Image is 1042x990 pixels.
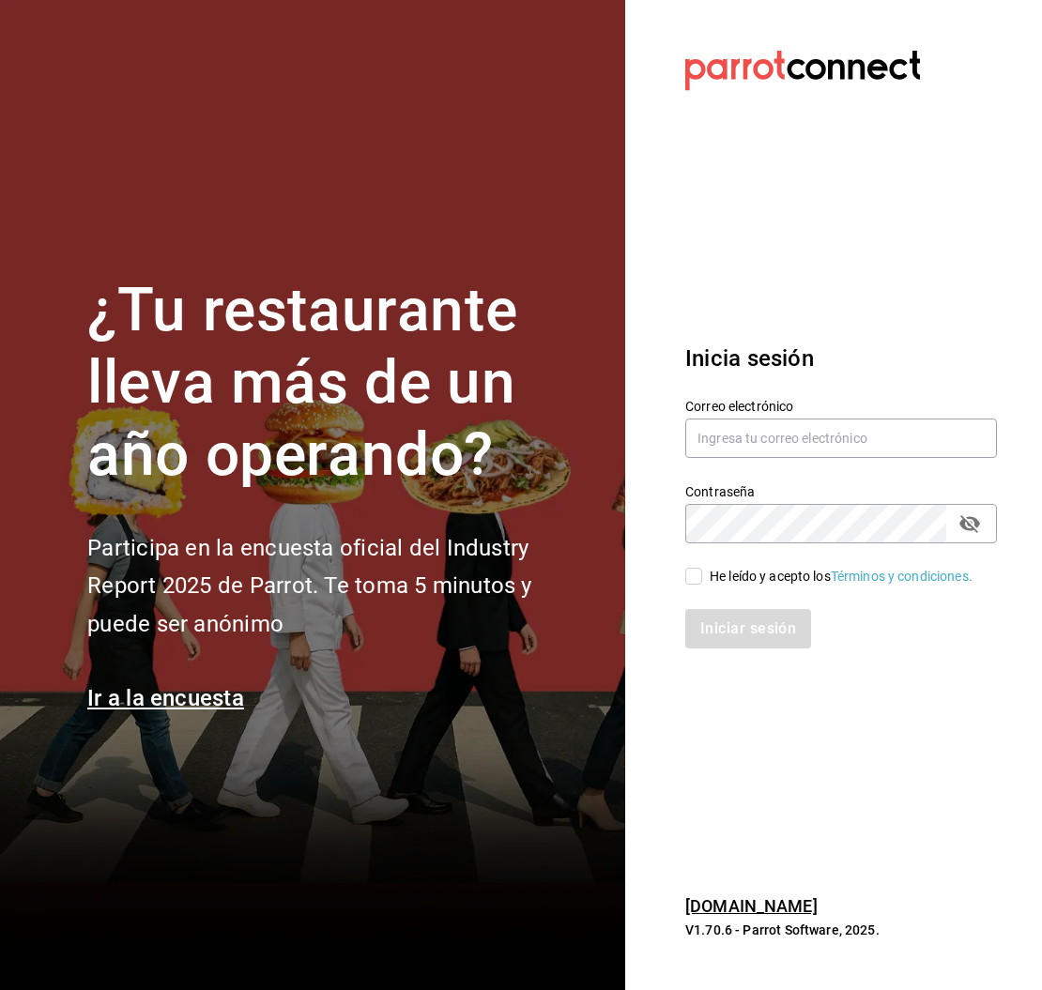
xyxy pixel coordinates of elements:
label: Correo electrónico [685,400,997,413]
h2: Participa en la encuesta oficial del Industry Report 2025 de Parrot. Te toma 5 minutos y puede se... [87,529,594,644]
a: [DOMAIN_NAME] [685,896,818,916]
button: passwordField [954,508,986,540]
a: Términos y condiciones. [831,569,973,584]
h1: ¿Tu restaurante lleva más de un año operando? [87,275,594,491]
div: He leído y acepto los [710,567,973,586]
a: Ir a la encuesta [87,685,244,711]
p: V1.70.6 - Parrot Software, 2025. [685,921,997,939]
input: Ingresa tu correo electrónico [685,419,997,458]
h3: Inicia sesión [685,342,997,375]
label: Contraseña [685,485,997,498]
